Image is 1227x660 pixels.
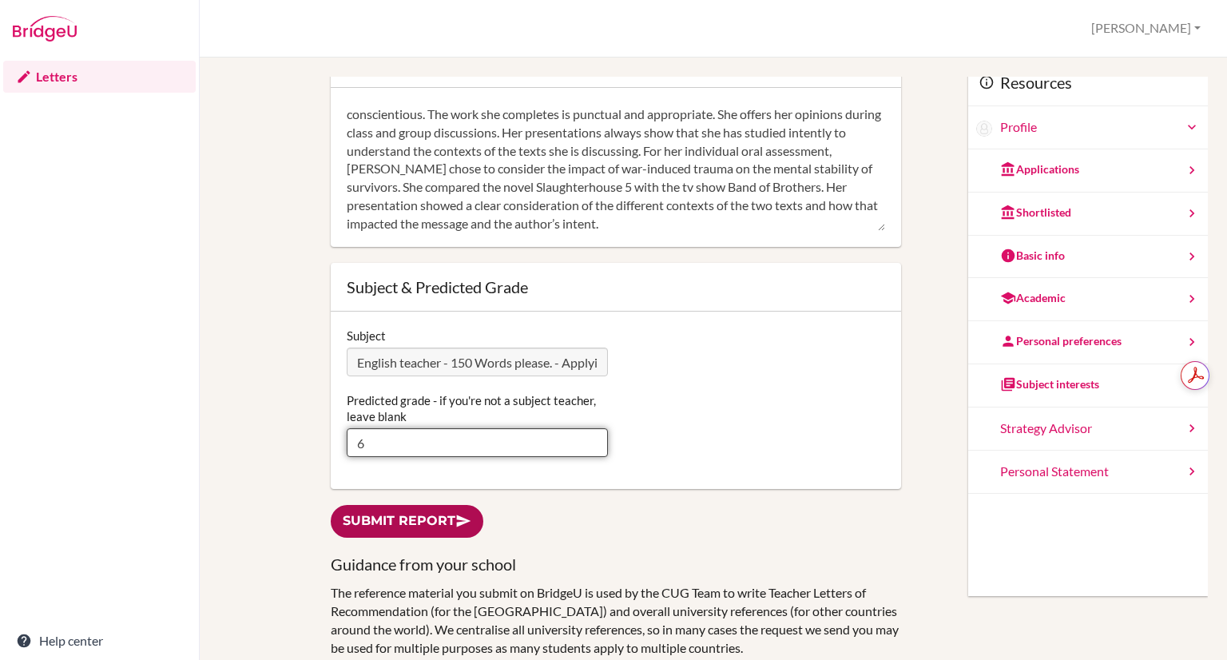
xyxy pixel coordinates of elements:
img: Minh Thu Do [976,121,992,137]
a: Shortlisted [968,193,1208,236]
img: Bridge-U [13,16,77,42]
h3: Guidance from your school [331,554,901,575]
a: Academic [968,278,1208,321]
a: Personal Statement [968,451,1208,494]
div: Personal preferences [1000,333,1122,349]
a: Submit report [331,505,483,538]
div: Academic [1000,290,1066,306]
a: Applications [968,149,1208,193]
div: Subject & Predicted Grade [347,279,885,295]
p: The reference material you submit on BridgeU is used by the CUG Team to write Teacher Letters of ... [331,584,901,657]
div: Basic info [1000,248,1065,264]
label: Subject [347,328,386,344]
div: Subject interests [1000,376,1099,392]
a: Subject interests [968,364,1208,408]
button: [PERSON_NAME] [1084,14,1208,43]
a: Letters [3,61,196,93]
div: Applications [1000,161,1079,177]
a: Basic info [968,236,1208,279]
a: Personal preferences [968,321,1208,364]
div: Shortlisted [1000,205,1071,221]
a: Strategy Advisor [968,408,1208,451]
label: Predicted grade - if you're not a subject teacher, leave blank [347,392,608,424]
a: Profile [1000,118,1200,137]
a: Help center [3,625,196,657]
div: Resources [968,59,1208,107]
